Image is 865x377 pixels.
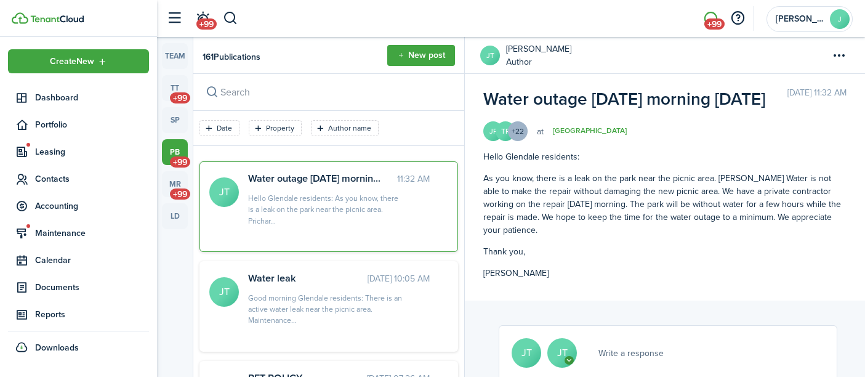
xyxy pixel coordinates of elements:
span: +99 [170,92,190,103]
span: Leasing [35,145,149,158]
span: +99 [170,188,190,200]
button: Search [203,84,220,101]
filter-tag-label: Property [266,123,294,134]
button: Open sidebar [163,7,186,30]
input: search [193,74,464,110]
h4: 161 Publications [203,51,260,63]
filter-tag: Open filter [199,120,239,136]
button: Open menu [829,45,850,66]
span: Accounting [35,200,149,213]
span: Author [506,55,571,68]
h3: Water leak [248,271,368,286]
p: [PERSON_NAME] [483,267,847,280]
button: Search [223,8,238,29]
avatar-text: JT [480,46,500,65]
button: New post [387,45,455,66]
h1: Water outage [DATE] morning [DATE] [483,86,765,112]
span: +99 [196,18,217,30]
span: +99 [170,156,190,168]
a: team [162,43,188,69]
span: [DATE] 11:32 AM [787,86,847,112]
a: Reports [8,302,149,326]
p: Hello Glendale residents: [483,150,847,163]
span: Portfolio [35,118,149,131]
a: sp [162,107,188,133]
p: Thank you, [483,245,847,258]
div: Good morning Glendale residents: There is an active water leak near the picnic area. Maintenance... [248,293,402,326]
button: Open menu [8,49,149,73]
avatar-text: JT [209,277,239,307]
a: JP [483,121,503,141]
a: ld [162,203,188,229]
avatar-text: JT [512,338,541,368]
img: TenantCloud [12,12,28,24]
span: at [528,125,553,138]
filter-tag-label: Author name [328,123,371,134]
button: Open menu [547,332,589,374]
span: Dashboard [35,91,149,104]
a: tt [162,75,188,101]
avatar-text: JT [547,338,577,368]
time: 11:32 AM [397,172,430,185]
span: Reports [35,308,149,321]
a: Dashboard [8,86,149,110]
filter-tag-label: Date [217,123,232,134]
span: Downloads [35,341,79,354]
div: [PERSON_NAME] [506,43,571,68]
img: TenantCloud [30,15,84,23]
avatar-text: JT [209,177,239,207]
button: Open resource center [727,8,748,29]
a: [GEOGRAPHIC_DATA] [553,127,627,136]
avatar-text: J [830,9,850,29]
span: Maintenance [35,227,149,240]
h3: Water outage [DATE] mornin... [248,171,397,187]
a: Notifications [191,3,214,34]
span: Jodi [776,15,825,23]
a: mr [162,171,188,197]
span: Write a response [598,347,664,360]
span: Documents [35,281,149,294]
a: pb [162,139,188,165]
time: [DATE] 10:05 AM [368,272,430,285]
span: Contacts [35,172,149,185]
a: TR [496,121,515,141]
filter-tag: Open filter [311,120,379,136]
avatar-counter: +22 [508,121,528,141]
span: Create New [50,57,94,66]
div: Hello Glendale residents: As you know, there is a leak on the park near the picnic area. Prichar... [248,193,402,227]
filter-tag: Open filter [249,120,302,136]
p: As you know, there is a leak on the park near the picnic area. [PERSON_NAME] Water is not able to... [483,172,847,237]
span: Calendar [35,254,149,267]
